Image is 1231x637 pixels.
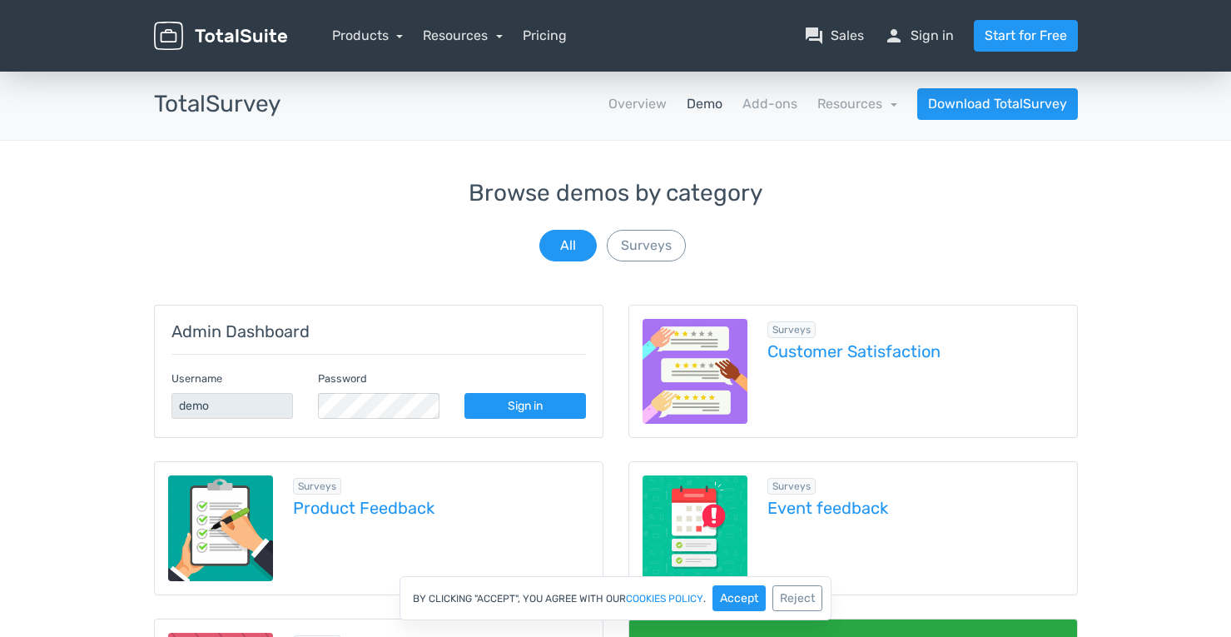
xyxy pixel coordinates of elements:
a: Start for Free [974,20,1078,52]
button: Accept [712,585,766,611]
a: Resources [423,27,503,43]
a: Customer Satisfaction [767,342,1064,361]
span: Browse all in Surveys [767,321,816,338]
h3: Browse demos by category [154,181,1078,207]
a: Resources [817,96,897,112]
label: Password [318,371,367,386]
img: event-feedback.png [643,475,748,581]
img: product-feedback-1.png [168,475,274,581]
a: Event feedback [767,499,1064,517]
a: Demo [687,94,722,114]
span: Browse all in Surveys [767,478,816,495]
a: personSign in [884,26,954,46]
img: customer-satisfaction.png [643,319,748,425]
a: Overview [608,94,667,114]
button: Reject [772,585,822,611]
span: question_answer [804,26,824,46]
label: Username [171,371,222,386]
button: All [539,230,597,261]
a: Download TotalSurvey [917,88,1078,120]
a: Products [332,27,404,43]
img: TotalSuite for WordPress [154,22,287,51]
a: Product Feedback [293,499,589,517]
h5: Admin Dashboard [171,322,586,341]
h3: TotalSurvey [154,92,280,117]
a: Add-ons [742,94,797,114]
span: Browse all in Surveys [293,478,341,495]
span: person [884,26,904,46]
a: cookies policy [626,594,703,604]
div: By clicking "Accept", you agree with our . [400,576,831,620]
a: question_answerSales [804,26,864,46]
a: Pricing [523,26,567,46]
a: Sign in [464,393,586,419]
button: Surveys [607,230,686,261]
